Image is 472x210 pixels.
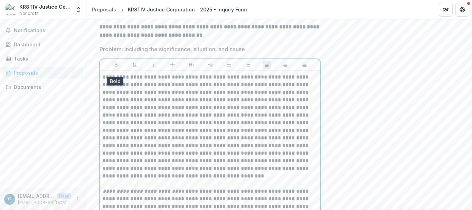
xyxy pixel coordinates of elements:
[6,4,17,15] img: KR8TIV Justice Corporation
[74,195,82,203] button: More
[3,81,83,93] a: Documents
[92,6,116,13] div: Proposals
[18,192,54,200] p: [EMAIL_ADDRESS][DOMAIN_NAME]
[225,61,233,69] button: Bullet List
[100,45,245,53] p: Problem: including the significance, situation, and cause
[455,3,469,17] button: Get Help
[281,61,290,69] button: Align Center
[14,83,78,91] div: Documents
[57,193,71,199] p: User
[300,61,309,69] button: Align Right
[89,4,119,15] a: Proposals
[19,10,39,17] span: Nonprofit
[14,41,78,48] div: Dashboard
[3,67,83,79] a: Proposals
[14,69,78,76] div: Proposals
[14,28,81,34] span: Notifications
[128,6,247,13] div: KR8TIV Justice Corporation - 2025 - Inquiry Form
[89,4,249,15] nav: breadcrumb
[131,61,139,69] button: Underline
[3,39,83,50] a: Dashboard
[206,61,214,69] button: Heading 2
[112,61,120,69] button: Bold
[14,55,78,62] div: Tasks
[244,61,252,69] button: Ordered List
[3,25,83,36] button: Notifications
[439,3,453,17] button: Partners
[18,200,71,206] p: [EMAIL_ADDRESS][DOMAIN_NAME]
[74,3,83,17] button: Open entity switcher
[19,3,71,10] div: KR8TIV Justice Corporation
[263,61,271,69] button: Align Left
[168,61,177,69] button: Strike
[8,197,11,201] div: grants@kr8tivjustice.org
[3,53,83,64] a: Tasks
[187,61,196,69] button: Heading 1
[150,61,158,69] button: Italicize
